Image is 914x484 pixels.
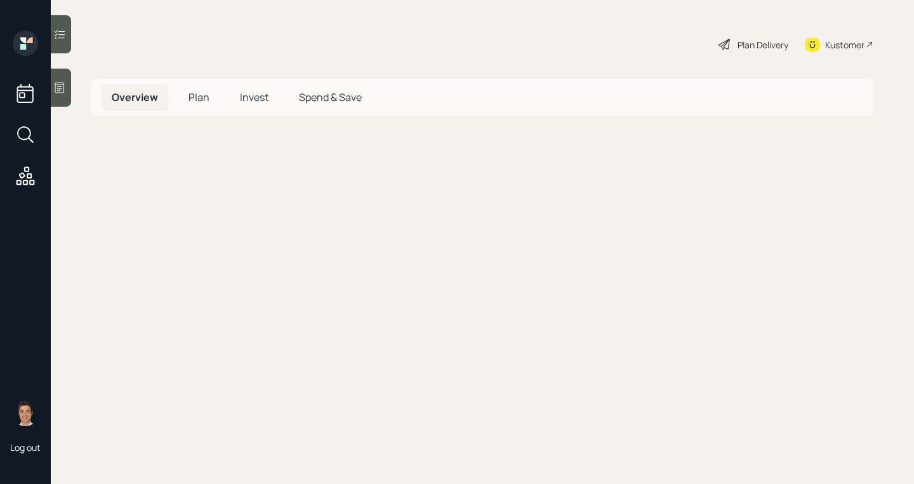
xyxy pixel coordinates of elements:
[240,90,268,104] span: Invest
[299,90,362,104] span: Spend & Save
[825,38,864,51] div: Kustomer
[10,441,41,454] div: Log out
[738,38,788,51] div: Plan Delivery
[189,90,209,104] span: Plan
[112,90,158,104] span: Overview
[13,401,38,426] img: tyler-end-headshot.png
